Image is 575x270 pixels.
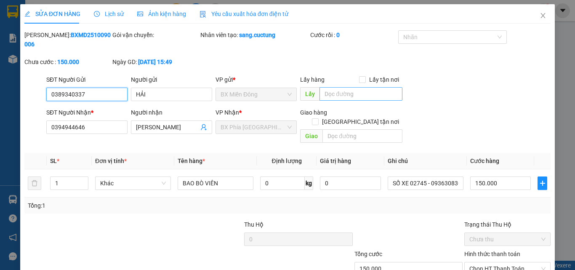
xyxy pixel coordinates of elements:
[305,176,313,190] span: kg
[57,59,79,65] b: 150.000
[244,221,264,228] span: Thu Hộ
[319,87,402,101] input: Dọc đường
[178,158,205,164] span: Tên hàng
[137,11,143,17] span: picture
[200,30,309,40] div: Nhân viên tạo:
[24,11,30,17] span: edit
[50,158,57,164] span: SL
[538,180,547,187] span: plus
[336,32,340,38] b: 0
[46,108,128,117] div: SĐT Người Nhận
[28,201,223,210] div: Tổng: 1
[322,129,402,143] input: Dọc đường
[4,46,44,62] b: 339 Đinh Bộ Lĩnh, P26
[531,4,555,28] button: Close
[24,11,80,17] span: SỬA ĐƠN HÀNG
[24,57,111,67] div: Chưa cước :
[28,176,41,190] button: delete
[470,158,499,164] span: Cước hàng
[239,32,275,38] b: sang.cuctung
[320,158,351,164] span: Giá trị hàng
[540,12,546,19] span: close
[200,124,207,131] span: user-add
[131,108,212,117] div: Người nhận
[200,11,206,18] img: icon
[464,251,520,257] label: Hình thức thanh toán
[300,109,327,116] span: Giao hàng
[300,87,319,101] span: Lấy
[24,30,111,49] div: [PERSON_NAME]:
[300,129,322,143] span: Giao
[538,176,547,190] button: plus
[178,176,253,190] input: VD: Bàn, Ghế
[4,4,122,20] li: Cúc Tùng
[95,158,127,164] span: Đơn vị tính
[354,251,382,257] span: Tổng cước
[138,59,172,65] b: [DATE] 15:49
[272,158,301,164] span: Định lượng
[216,75,297,84] div: VP gửi
[200,11,288,17] span: Yêu cầu xuất hóa đơn điện tử
[216,109,239,116] span: VP Nhận
[464,220,551,229] div: Trạng thái Thu Hộ
[310,30,397,40] div: Cước rồi :
[319,117,402,126] span: [GEOGRAPHIC_DATA] tận nơi
[112,30,199,40] div: Gói vận chuyển:
[300,76,325,83] span: Lấy hàng
[100,177,166,190] span: Khác
[221,121,292,134] span: BX Phía Bắc Nha Trang
[388,176,463,190] input: Ghi Chú
[221,88,292,101] span: BX Miền Đông
[94,11,100,17] span: clock-circle
[94,11,124,17] span: Lịch sử
[4,36,58,45] li: VP BX Miền Đông
[131,75,212,84] div: Người gửi
[366,75,402,84] span: Lấy tận nơi
[4,47,10,53] span: environment
[384,153,467,169] th: Ghi chú
[112,57,199,67] div: Ngày GD:
[58,36,112,64] li: VP BX Phía Nam [GEOGRAPHIC_DATA]
[46,75,128,84] div: SĐT Người Gửi
[469,233,546,246] span: Chưa thu
[137,11,186,17] span: Ảnh kiện hàng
